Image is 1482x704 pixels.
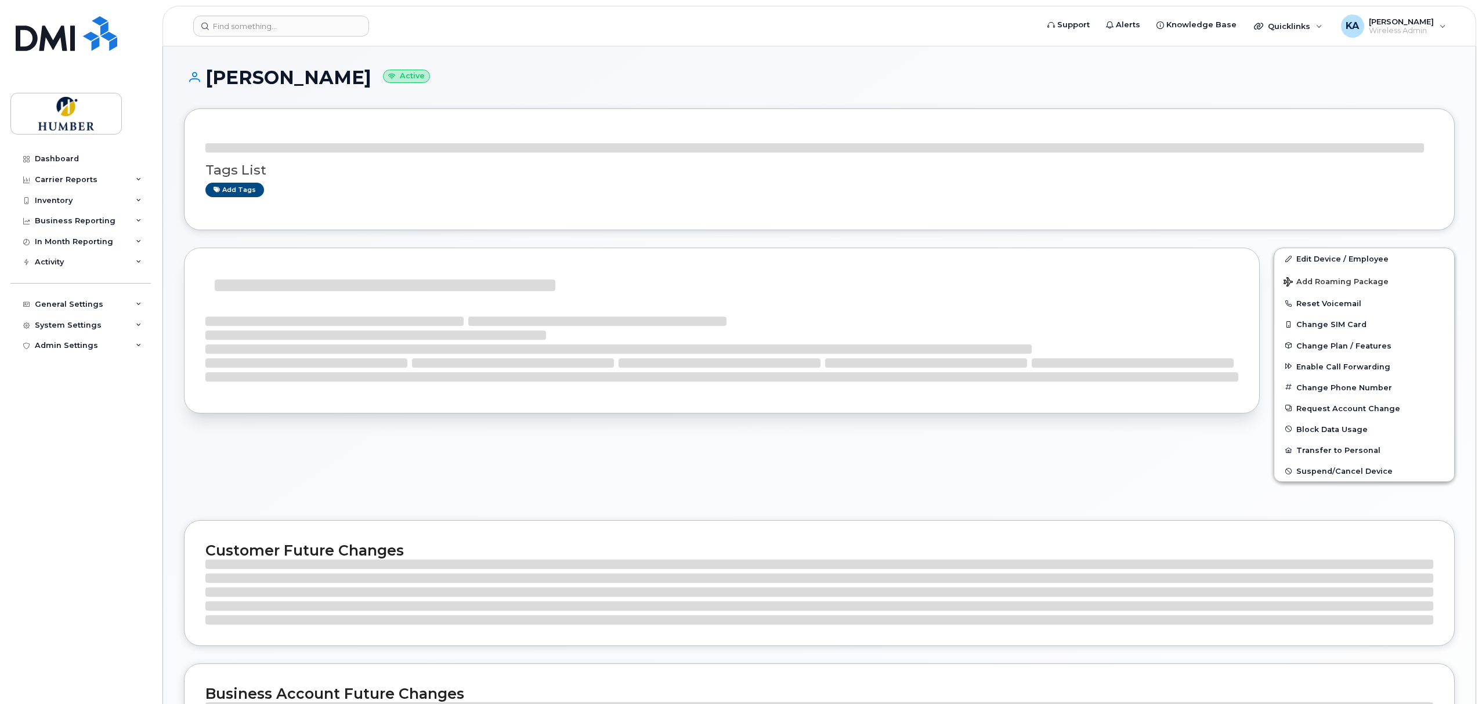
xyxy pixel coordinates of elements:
span: Change Plan / Features [1296,341,1391,350]
button: Add Roaming Package [1274,269,1454,293]
button: Reset Voicemail [1274,293,1454,314]
span: Enable Call Forwarding [1296,362,1390,371]
h3: Tags List [205,163,1433,177]
button: Enable Call Forwarding [1274,356,1454,377]
small: Active [383,70,430,83]
h2: Business Account Future Changes [205,685,1433,702]
button: Request Account Change [1274,398,1454,419]
a: Add tags [205,183,264,197]
a: Edit Device / Employee [1274,248,1454,269]
h1: [PERSON_NAME] [184,67,1455,88]
button: Block Data Usage [1274,419,1454,440]
h2: Customer Future Changes [205,542,1433,559]
span: Suspend/Cancel Device [1296,467,1393,476]
button: Suspend/Cancel Device [1274,460,1454,481]
button: Change Plan / Features [1274,335,1454,356]
span: Add Roaming Package [1284,277,1389,288]
button: Transfer to Personal [1274,440,1454,460]
button: Change Phone Number [1274,377,1454,398]
button: Change SIM Card [1274,314,1454,335]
